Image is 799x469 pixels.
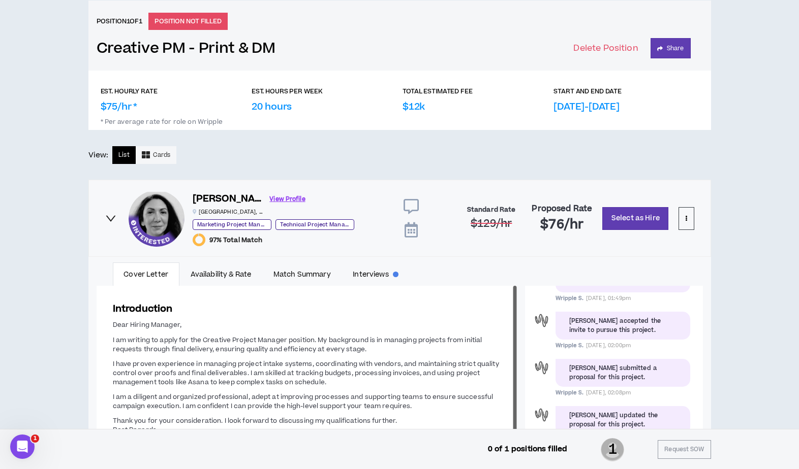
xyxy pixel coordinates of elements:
span: right [105,213,116,224]
div: [PERSON_NAME] updated the proposal for this project. [569,411,677,429]
h4: Standard Rate [467,206,516,214]
div: Wripple S. [533,359,550,377]
button: Delete Position [573,38,638,58]
div: Wripple S. [533,312,550,329]
span: 97% Total Match [209,236,263,244]
span: Wripple S. [556,342,583,349]
span: Best Regards [113,425,157,434]
button: Share [651,38,691,58]
h6: [PERSON_NAME] [193,192,264,207]
p: Technical Project Manager [275,219,354,230]
a: Creative PM - Print & DM [97,40,275,57]
span: Thank you for your consideration. I look forward to discussing my qualifications further. [113,416,397,425]
h4: Proposed Rate [532,204,592,214]
button: Request SOW [658,440,711,459]
span: I have proven experience in managing project intake systems, coordinating with vendors, and maint... [113,359,499,387]
div: [PERSON_NAME] accepted the invite to pursue this project. [569,317,677,334]
h3: Introduction [113,302,501,316]
p: EST. HOURS PER WEEK [252,87,323,96]
p: Marketing Project Manager [193,219,271,230]
button: Select as Hire [602,207,668,230]
p: 0 of 1 positions filled [488,444,567,455]
a: Interviews [342,262,409,286]
div: Wripple S. [533,406,550,424]
span: [DATE], 02:00pm [586,342,631,349]
a: Availability & Rate [179,262,262,286]
p: 20 hours [252,100,292,114]
span: I am writing to apply for the Creative Project Manager position. My background is in managing pro... [113,336,482,354]
a: Cover Letter [113,262,179,286]
p: EST. HOURLY RATE [101,87,158,96]
p: TOTAL ESTIMATED FEE [403,87,473,96]
p: $12k [403,100,425,114]
button: Cards [136,146,177,164]
p: POSITION NOT FILLED [148,13,228,30]
span: Dear Hiring Manager, [113,320,181,329]
span: Cards [153,150,171,160]
div: [PERSON_NAME] submitted a proposal for this project. [569,364,677,382]
p: START AND END DATE [554,87,622,96]
p: [DATE]-[DATE] [554,100,620,114]
span: 1 [601,437,624,462]
h6: Position 1 of 1 [97,17,143,26]
p: [GEOGRAPHIC_DATA] , [GEOGRAPHIC_DATA] [193,208,264,216]
span: $129 /hr [471,216,512,231]
span: 1 [31,434,39,443]
p: View: [88,150,109,161]
p: $75/hr [101,100,138,114]
span: $76 /hr [540,216,583,233]
div: Emmanuelle D. [129,190,185,246]
span: I am a diligent and organized professional, adept at improving processes and supporting teams to ... [113,392,494,411]
span: [DATE], 02:08pm [586,389,631,396]
a: View Profile [270,190,305,208]
p: * Per average rate for role on Wripple [101,114,699,126]
span: Wripple S. [556,294,583,302]
a: Match Summary [262,262,342,286]
iframe: Intercom live chat [10,434,35,459]
span: Wripple S. [556,389,583,396]
span: [DATE], 01:49pm [586,294,631,302]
